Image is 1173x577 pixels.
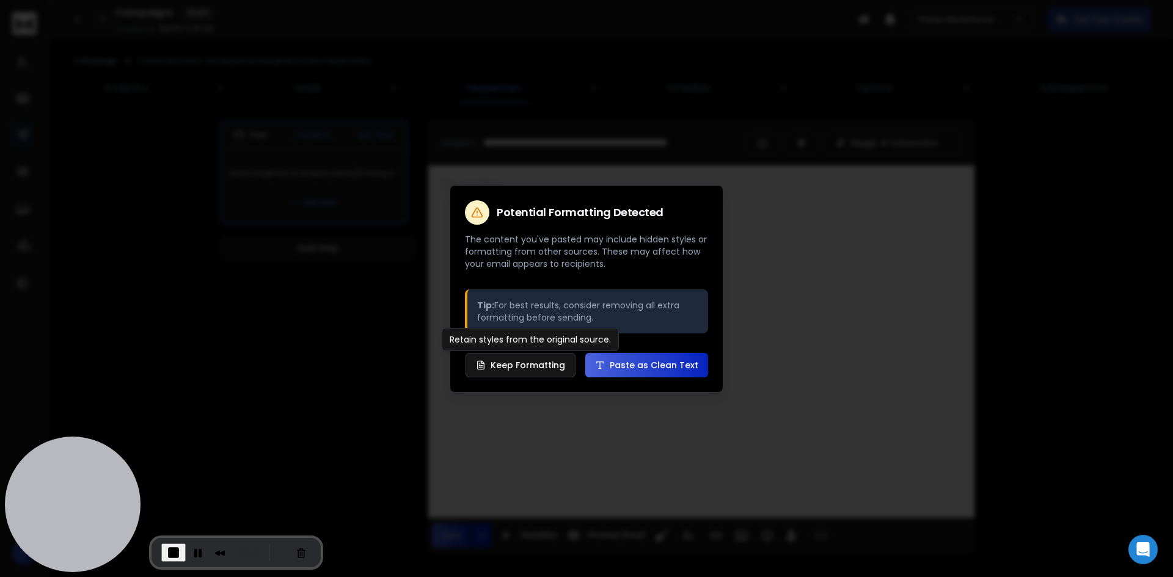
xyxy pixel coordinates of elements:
[477,299,494,311] strong: Tip:
[442,328,619,351] div: Retain styles from the original source.
[477,299,698,324] p: For best results, consider removing all extra formatting before sending.
[497,207,663,218] h2: Potential Formatting Detected
[585,353,708,377] button: Paste as Clean Text
[465,233,708,270] p: The content you've pasted may include hidden styles or formatting from other sources. These may a...
[1128,535,1158,564] div: Open Intercom Messenger
[466,353,576,377] button: Keep Formatting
